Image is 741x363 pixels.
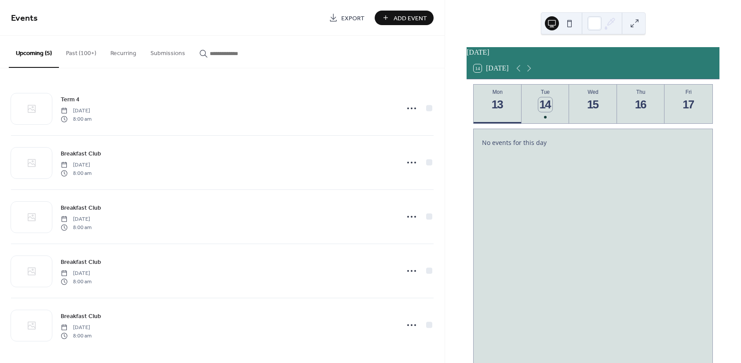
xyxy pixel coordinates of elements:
span: Breakfast Club [61,204,101,213]
span: [DATE] [61,324,91,332]
span: 8:00 am [61,223,91,231]
span: Add Event [394,14,427,23]
span: 8:00 am [61,169,91,177]
span: 8:00 am [61,115,91,123]
button: Recurring [103,36,143,67]
a: Breakfast Club [61,203,101,213]
a: Breakfast Club [61,257,101,267]
a: Export [322,11,371,25]
a: Term 4 [61,94,80,104]
button: Add Event [375,11,434,25]
div: Thu [620,89,662,95]
span: Breakfast Club [61,149,101,159]
button: Submissions [143,36,192,67]
div: Tue [524,89,567,95]
div: Wed [572,89,614,95]
div: 14 [538,97,553,112]
button: 14[DATE] [471,62,512,74]
span: [DATE] [61,270,91,278]
div: No events for this day [475,132,712,153]
span: [DATE] [61,107,91,115]
span: Export [341,14,365,23]
span: Events [11,10,38,27]
div: 15 [586,97,600,112]
button: Past (100+) [59,36,103,67]
div: Mon [476,89,519,95]
button: Mon13 [474,85,522,123]
button: Fri17 [664,85,712,123]
span: [DATE] [61,215,91,223]
div: 17 [681,97,696,112]
button: Tue14 [522,85,569,123]
span: Term 4 [61,95,80,104]
span: 8:00 am [61,332,91,340]
div: 16 [634,97,648,112]
div: Fri [667,89,710,95]
button: Upcoming (5) [9,36,59,68]
a: Breakfast Club [61,311,101,321]
button: Wed15 [569,85,617,123]
div: [DATE] [467,47,719,58]
a: Breakfast Club [61,148,101,159]
div: 13 [490,97,505,112]
span: 8:00 am [61,278,91,285]
span: [DATE] [61,161,91,169]
button: Thu16 [617,85,665,123]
